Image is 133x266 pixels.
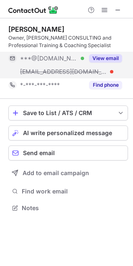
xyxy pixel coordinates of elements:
[8,25,64,33] div: [PERSON_NAME]
[8,166,128,181] button: Add to email campaign
[22,188,125,195] span: Find work email
[20,68,107,75] span: [EMAIL_ADDRESS][DOMAIN_NAME]
[8,5,59,15] img: ContactOut v5.3.10
[23,110,113,116] div: Save to List / ATS / CRM
[20,55,78,62] span: ***@[DOMAIN_NAME]
[8,105,128,120] button: save-profile-one-click
[23,150,55,156] span: Send email
[8,125,128,141] button: AI write personalized message
[89,81,122,89] button: Reveal Button
[8,202,128,214] button: Notes
[23,130,112,136] span: AI write personalized message
[8,34,128,49] div: Owner, [PERSON_NAME] CONSULTING and Professional Training & Coaching Specialist
[22,204,125,212] span: Notes
[89,54,122,63] button: Reveal Button
[8,146,128,161] button: Send email
[23,170,89,176] span: Add to email campaign
[8,186,128,197] button: Find work email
